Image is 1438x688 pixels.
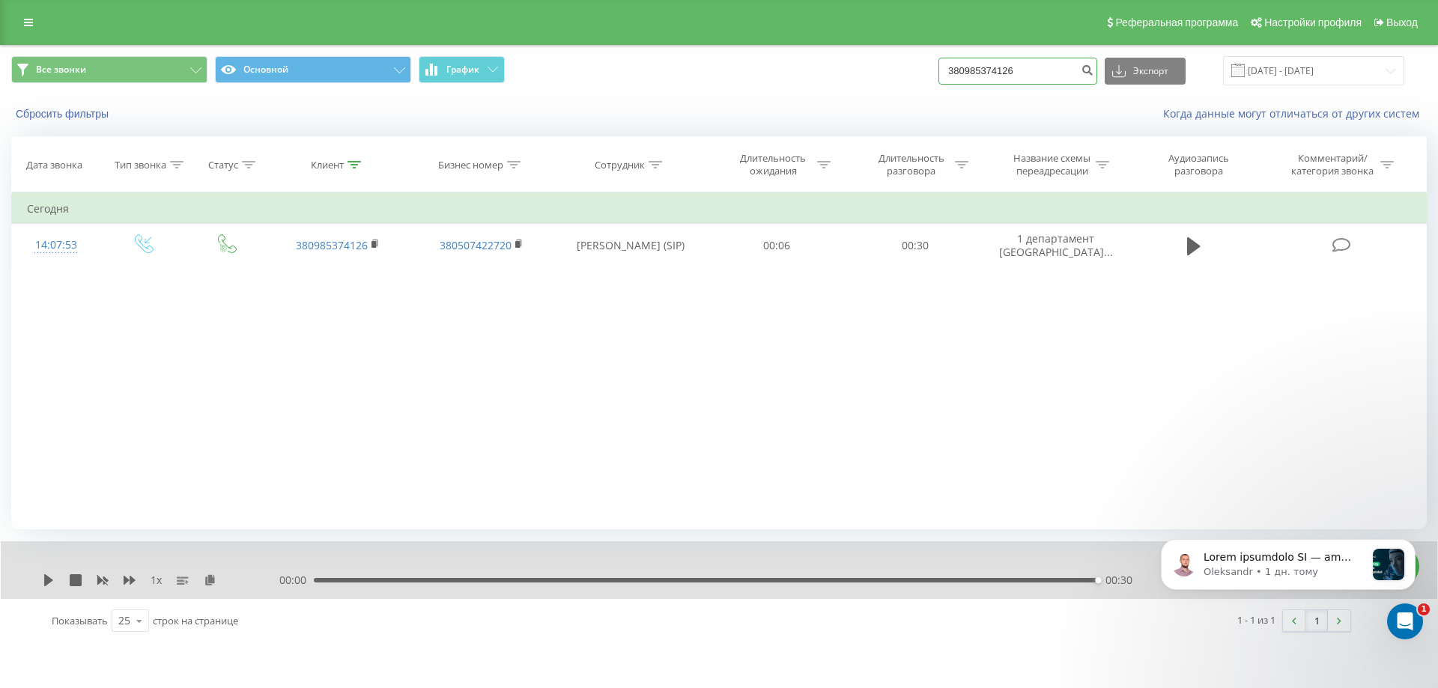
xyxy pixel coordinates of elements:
[846,224,983,267] td: 00:30
[12,194,1427,224] td: Сегодня
[1095,577,1101,583] div: Accessibility label
[208,159,238,171] div: Статус
[52,614,108,627] span: Показывать
[1387,603,1423,639] iframe: Intercom live chat
[1105,573,1132,588] span: 00:30
[419,56,505,83] button: График
[27,231,85,260] div: 14:07:53
[296,238,368,252] a: 380985374126
[446,64,479,75] span: График
[595,159,645,171] div: Сотрудник
[36,64,86,76] span: Все звонки
[151,573,162,588] span: 1 x
[871,152,951,177] div: Длительность разговора
[1150,152,1248,177] div: Аудиозапись разговора
[115,159,166,171] div: Тип звонка
[153,614,238,627] span: строк на странице
[1138,509,1438,648] iframe: Intercom notifications повідомлення
[11,107,116,121] button: Сбросить фильтры
[553,224,708,267] td: [PERSON_NAME] (SIP)
[438,159,503,171] div: Бизнес номер
[26,159,82,171] div: Дата звонка
[11,56,207,83] button: Все звонки
[938,58,1097,85] input: Поиск по номеру
[1105,58,1186,85] button: Экспорт
[1264,16,1362,28] span: Настройки профиля
[440,238,512,252] a: 380507422720
[311,159,344,171] div: Клиент
[1386,16,1418,28] span: Выход
[215,56,411,83] button: Основной
[733,152,813,177] div: Длительность ожидания
[1163,106,1427,121] a: Когда данные могут отличаться от других систем
[1115,16,1238,28] span: Реферальная программа
[1012,152,1092,177] div: Название схемы переадресации
[999,231,1113,259] span: 1 департамент [GEOGRAPHIC_DATA]...
[1418,603,1430,615] span: 1
[279,573,314,588] span: 00:00
[1289,152,1377,177] div: Комментарий/категория звонка
[118,613,130,628] div: 25
[708,224,846,267] td: 00:06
